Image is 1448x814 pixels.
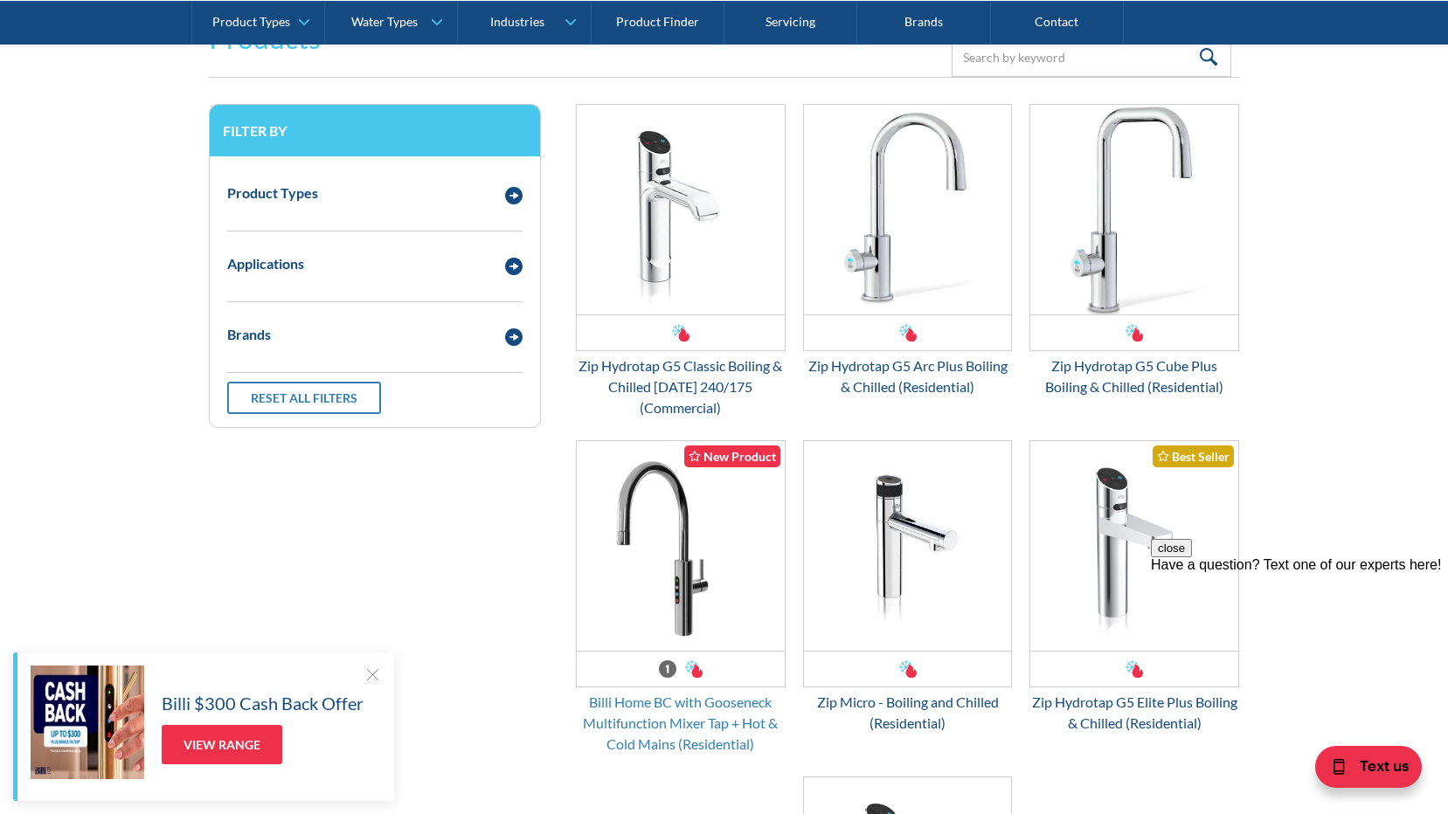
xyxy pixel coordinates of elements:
div: Billi Home BC with Gooseneck Multifunction Mixer Tap + Hot & Cold Mains (Residential) [576,692,786,755]
a: Zip Micro - Boiling and Chilled (Residential)Zip Micro - Boiling and Chilled (Residential) [803,440,1013,734]
a: Zip Hydrotap G5 Classic Boiling & Chilled BC100 240/175 (Commercial) Zip Hydrotap G5 Classic Boil... [576,104,786,418]
img: Zip Micro - Boiling and Chilled (Residential) [804,441,1012,651]
img: Zip Hydrotap G5 Arc Plus Boiling & Chilled (Residential) [804,105,1012,314]
img: Zip Hydrotap G5 Classic Boiling & Chilled BC100 240/175 (Commercial) [577,105,785,314]
a: Reset all filters [227,382,381,414]
h5: Billi $300 Cash Back Offer [162,690,364,716]
a: Zip Hydrotap G5 Elite Plus Boiling & Chilled (Residential) Best SellerZip Hydrotap G5 Elite Plus ... [1029,440,1239,734]
div: Product Types [212,14,290,29]
div: Zip Micro - Boiling and Chilled (Residential) [803,692,1013,734]
img: Billi Home BC with Gooseneck Multifunction Mixer Tap + Hot & Cold Mains (Residential) [577,441,785,651]
div: Water Types [351,14,418,29]
div: New Product [684,445,780,467]
div: Best Seller [1153,445,1234,467]
iframe: podium webchat widget bubble [1273,727,1448,814]
div: Zip Hydrotap G5 Arc Plus Boiling & Chilled (Residential) [803,355,1013,397]
img: Billi $300 Cash Back Offer [31,666,144,779]
a: Zip Hydrotap G5 Arc Plus Boiling & Chilled (Residential)Zip Hydrotap G5 Arc Plus Boiling & Chille... [803,104,1013,397]
div: Brands [227,324,271,345]
div: Zip Hydrotap G5 Cube Plus Boiling & Chilled (Residential) [1029,355,1239,397]
img: Zip Hydrotap G5 Cube Plus Boiling & Chilled (Residential) [1030,105,1238,314]
div: Industries [490,14,544,29]
div: Product Types [227,183,318,203]
h3: Filter by [223,122,527,139]
a: Billi Home BC with Gooseneck Multifunction Mixer Tap + Hot & Cold Mains (Residential) New Product... [576,440,786,755]
input: Search by keyword [952,38,1231,77]
div: Zip Hydrotap G5 Classic Boiling & Chilled [DATE] 240/175 (Commercial) [576,355,786,418]
a: View Range [162,725,282,764]
iframe: podium webchat widget prompt [1151,539,1448,748]
img: Zip Hydrotap G5 Elite Plus Boiling & Chilled (Residential) [1030,441,1238,651]
a: Zip Hydrotap G5 Cube Plus Boiling & Chilled (Residential)Zip Hydrotap G5 Cube Plus Boiling & Chil... [1029,104,1239,397]
div: Applications [227,253,304,274]
div: Zip Hydrotap G5 Elite Plus Boiling & Chilled (Residential) [1029,692,1239,734]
